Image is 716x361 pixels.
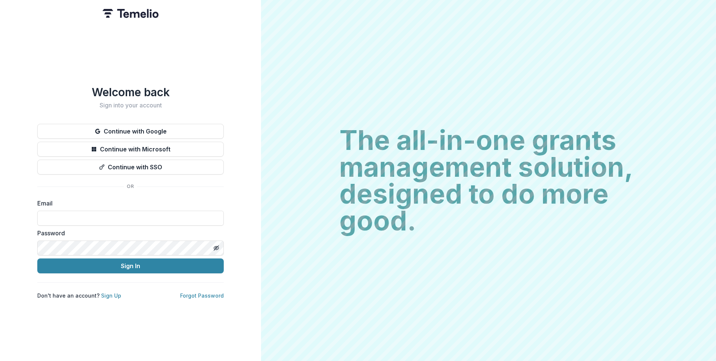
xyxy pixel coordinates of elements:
button: Continue with Microsoft [37,142,224,157]
a: Forgot Password [180,292,224,299]
label: Email [37,199,219,208]
a: Sign Up [101,292,121,299]
button: Toggle password visibility [210,242,222,254]
button: Continue with Google [37,124,224,139]
h2: Sign into your account [37,102,224,109]
img: Temelio [103,9,158,18]
p: Don't have an account? [37,292,121,299]
button: Sign In [37,258,224,273]
h1: Welcome back [37,85,224,99]
label: Password [37,229,219,238]
button: Continue with SSO [37,160,224,175]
